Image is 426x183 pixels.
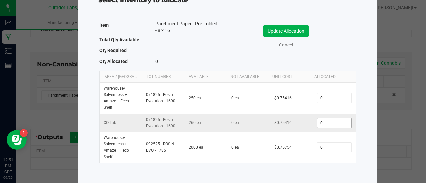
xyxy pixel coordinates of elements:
th: Not Available [225,71,267,83]
th: Allocated [309,71,351,83]
span: Warehouse / Solventless + Amaze + Feco Shelf [104,136,129,159]
span: $0.75754 [274,145,292,150]
th: Unit Cost [267,71,309,83]
td: 092525 - ROSIN EVO - 1785 [142,132,185,163]
a: Cancel [273,42,299,48]
span: 0 ea [231,145,239,150]
label: Qty Allocated [99,57,128,66]
span: $0.75416 [274,120,292,125]
td: 071825 - Rosin Evolution - 1690 [142,83,185,114]
span: $0.75416 [274,96,292,100]
span: 0 [155,59,158,64]
iframe: Resource center [7,130,27,150]
iframe: Resource center unread badge [20,129,28,137]
span: XO Lab [104,120,116,125]
span: 2000 ea [189,145,203,150]
span: Warehouse / Solventless + Amaze + Feco Shelf [104,86,129,110]
span: Parchment Paper - Pre-Folded - 8 x 16 [155,20,217,34]
label: Item [99,20,109,30]
td: 071825 - Rosin Evolution - 1690 [142,114,185,132]
label: Total Qty Available [99,35,139,44]
th: Available [183,71,225,83]
span: 0 ea [231,96,239,100]
label: Qty Required [99,46,127,55]
th: Area / [GEOGRAPHIC_DATA] [100,71,141,83]
button: Update Allocation [263,25,309,37]
th: Lot Number [141,71,183,83]
span: 260 ea [189,120,201,125]
span: 250 ea [189,96,201,100]
span: 0 ea [231,120,239,125]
